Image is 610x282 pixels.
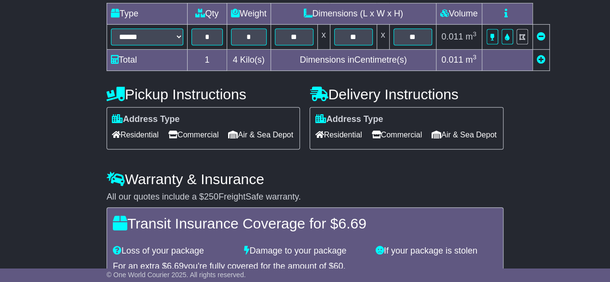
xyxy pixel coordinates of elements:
span: Residential [112,127,159,142]
a: Add new item [537,55,545,65]
div: For an extra $ you're fully covered for the amount of $ . [113,261,497,272]
span: 6.69 [167,261,184,271]
label: Address Type [315,114,383,125]
span: Residential [315,127,362,142]
div: All our quotes include a $ FreightSafe warranty. [107,192,503,202]
td: Total [107,50,187,71]
span: 250 [204,192,218,201]
h4: Transit Insurance Coverage for $ [113,215,497,231]
span: 0.011 [441,32,463,41]
span: Commercial [168,127,218,142]
span: m [465,55,476,65]
span: Air & Sea Depot [228,127,293,142]
td: 1 [187,50,227,71]
div: Damage to your package [239,246,370,256]
td: x [377,25,389,50]
span: m [465,32,476,41]
span: Air & Sea Depot [432,127,497,142]
h4: Warranty & Insurance [107,171,503,187]
td: x [317,25,330,50]
h4: Delivery Instructions [310,86,503,102]
td: Kilo(s) [227,50,271,71]
sup: 3 [473,54,476,61]
td: Type [107,3,187,25]
td: Dimensions (L x W x H) [271,3,436,25]
span: Commercial [372,127,422,142]
div: If your package is stolen [371,246,502,256]
a: Remove this item [537,32,545,41]
span: 60 [334,261,343,271]
span: © One World Courier 2025. All rights reserved. [107,271,246,279]
span: 0.011 [441,55,463,65]
sup: 3 [473,30,476,38]
td: Volume [436,3,482,25]
span: 4 [233,55,238,65]
td: Dimensions in Centimetre(s) [271,50,436,71]
div: Loss of your package [108,246,239,256]
td: Qty [187,3,227,25]
label: Address Type [112,114,180,125]
span: 6.69 [338,215,366,231]
h4: Pickup Instructions [107,86,300,102]
td: Weight [227,3,271,25]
